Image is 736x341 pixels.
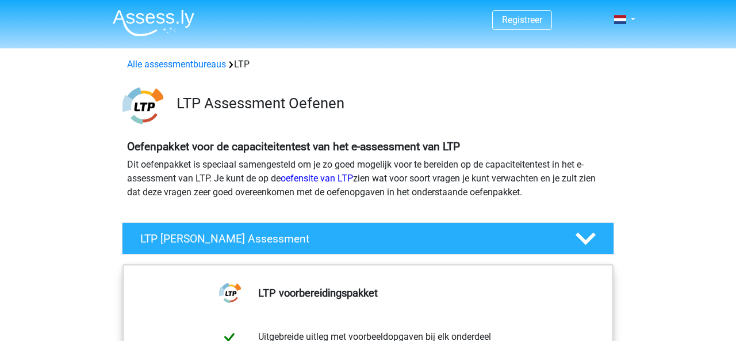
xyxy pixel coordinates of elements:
img: ltp.png [122,85,163,126]
a: LTP [PERSON_NAME] Assessment [117,222,619,255]
p: Dit oefenpakket is speciaal samengesteld om je zo goed mogelijk voor te bereiden op de capaciteit... [127,158,609,199]
h3: LTP Assessment Oefenen [177,94,605,112]
a: Registreer [502,14,542,25]
a: oefensite van LTP [281,173,353,184]
h4: LTP [PERSON_NAME] Assessment [140,232,557,245]
b: Oefenpakket voor de capaciteitentest van het e-assessment van LTP [127,140,460,153]
img: Assessly [113,9,194,36]
a: Alle assessmentbureaus [127,59,226,70]
div: LTP [122,58,614,71]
